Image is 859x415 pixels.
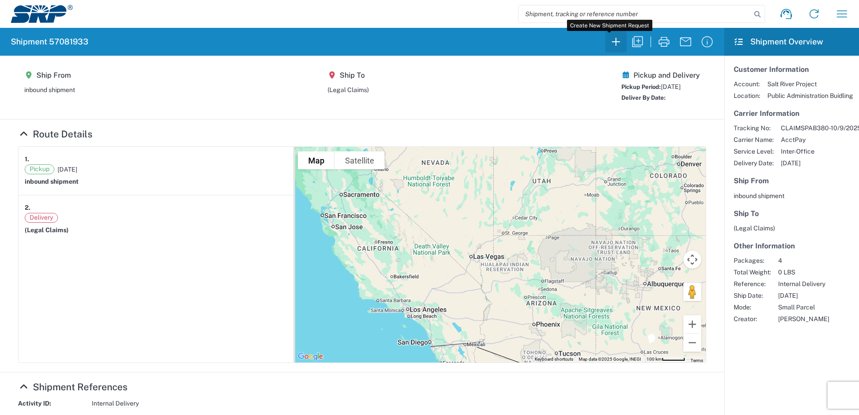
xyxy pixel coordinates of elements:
span: Map data ©2025 Google, INEGI [579,357,641,362]
span: 0 LBS [778,268,829,276]
span: [PERSON_NAME] [778,315,829,323]
span: Pickup Period: [621,84,661,90]
span: (Legal Claims) [328,86,369,93]
h5: Ship To [328,71,369,79]
h5: Ship From [734,177,850,185]
span: [DATE] [58,165,77,173]
a: Hide Details [18,128,93,140]
span: inbound shipment [734,192,784,199]
span: [DATE] [661,83,681,90]
span: (Legal Claims) [25,226,69,234]
span: Tracking No: [734,124,774,132]
strong: 2. [25,202,31,213]
button: Drag Pegman onto the map to open Street View [683,283,701,301]
span: Salt River Project [767,80,853,88]
span: Account: [734,80,760,88]
h5: Ship To [734,209,850,218]
span: Ship Date: [734,291,771,300]
img: srp [11,5,73,23]
strong: 1. [25,153,29,164]
span: Delivery [25,213,58,223]
button: Zoom out [683,334,701,352]
span: Reference: [734,280,771,288]
button: Keyboard shortcuts [535,356,573,362]
span: Packages: [734,256,771,265]
a: Terms [691,358,703,363]
input: Shipment, tracking or reference number [518,5,751,22]
a: Hide Details [18,381,128,393]
span: Location: [734,92,760,100]
span: Service Level: [734,147,774,155]
div: inbound shipment [24,86,75,94]
h5: Carrier Information [734,109,850,118]
h2: Shipment 57081933 [11,36,89,47]
span: [DATE] [778,291,829,300]
span: Mode: [734,303,771,311]
button: Map Scale: 100 km per 48 pixels [644,356,688,362]
img: Google [296,351,325,362]
button: Zoom in [683,315,701,333]
span: Delivery Date: [734,159,774,167]
strong: Activity ID: [18,399,85,408]
span: Internal Delivery [778,280,829,288]
h5: Customer Information [734,65,850,74]
strong: inbound shipment [25,178,79,185]
span: Carrier Name: [734,136,774,144]
h5: Pickup and Delivery [621,71,700,79]
span: Public Administration Buidling [767,92,853,100]
span: Creator: [734,315,771,323]
a: Open this area in Google Maps (opens a new window) [296,351,325,362]
button: Map camera controls [683,251,701,269]
span: Small Parcel [778,303,829,311]
span: (Legal Claims) [734,225,775,232]
span: Deliver By Date: [621,94,666,101]
button: Show street map [298,151,335,169]
header: Shipment Overview [724,28,859,56]
button: Show satellite imagery [335,151,385,169]
h5: Ship From [24,71,75,79]
h5: Other Information [734,242,850,250]
span: Internal Delivery [92,399,139,408]
span: 4 [778,256,829,265]
span: Total Weight: [734,268,771,276]
span: Pickup [25,164,54,174]
span: 100 km [646,357,662,362]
